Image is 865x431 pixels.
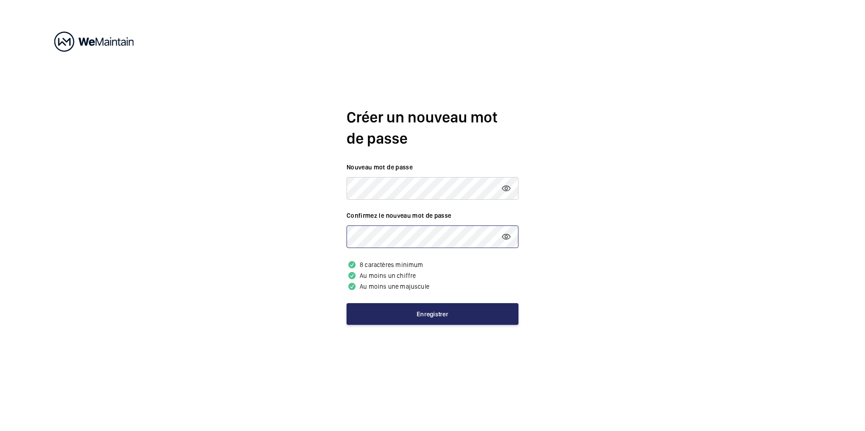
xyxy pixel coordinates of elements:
label: Confirmez le nouveau mot de passe [347,211,518,220]
button: Enregistrer [347,303,518,325]
h2: Créer un nouveau mot de passe [347,107,518,149]
p: 8 caractères minimum [347,259,518,270]
p: Au moins une majuscule [347,281,518,292]
label: Nouveau mot de passe [347,163,518,172]
p: Au moins un chiffre [347,270,518,281]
